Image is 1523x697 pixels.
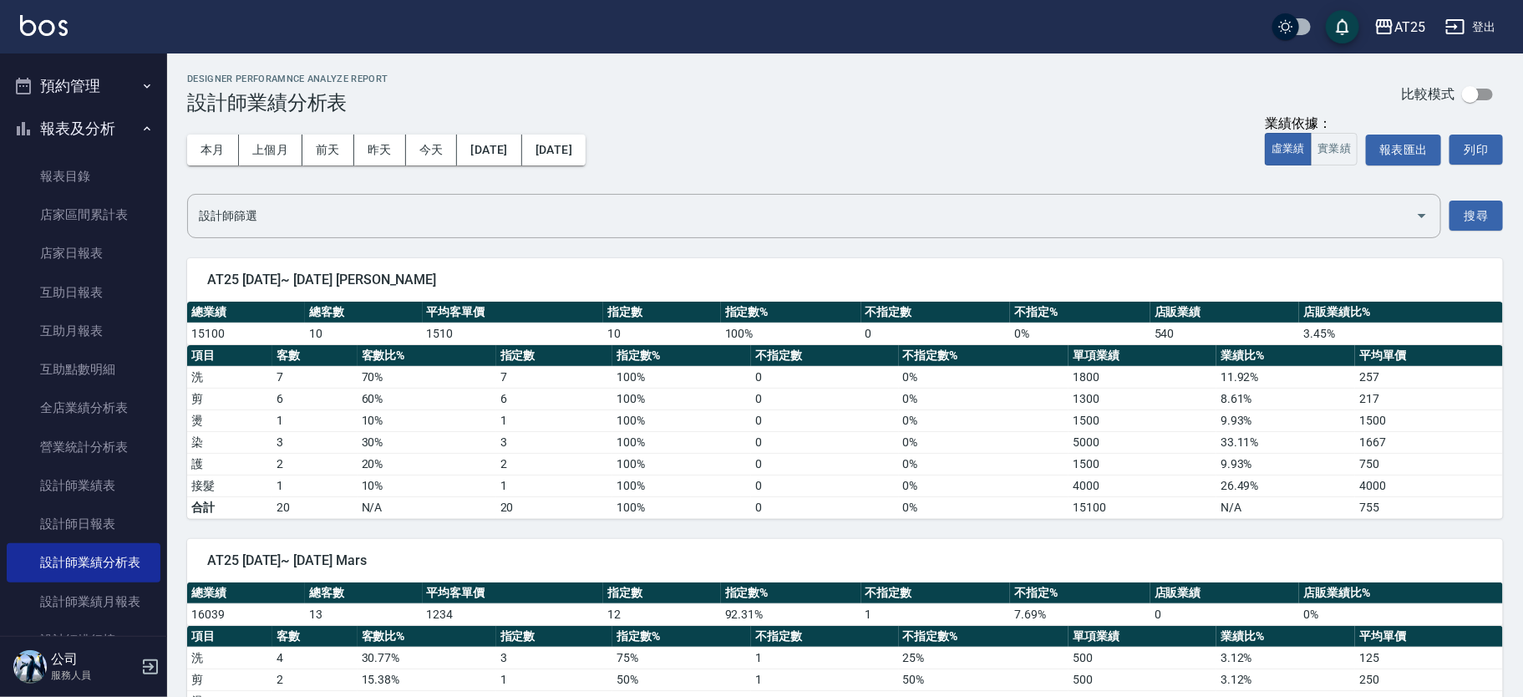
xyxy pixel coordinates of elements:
[187,302,1503,345] table: a dense table
[239,135,302,165] button: 上個月
[612,475,751,496] td: 100 %
[7,350,160,389] a: 互助點數明細
[751,366,899,388] td: 0
[496,431,612,453] td: 3
[1355,366,1503,388] td: 257
[272,626,358,648] th: 客數
[305,302,423,323] th: 總客數
[1010,603,1150,625] td: 7.69 %
[612,410,751,431] td: 100 %
[861,302,1011,323] th: 不指定數
[751,410,899,431] td: 0
[1150,603,1300,625] td: 0
[496,669,612,690] td: 1
[305,603,423,625] td: 13
[861,583,1011,604] th: 不指定數
[751,475,899,496] td: 0
[358,366,496,388] td: 70 %
[1265,115,1358,133] div: 業績依據：
[1355,431,1503,453] td: 1667
[899,626,1069,648] th: 不指定數%
[358,388,496,410] td: 60 %
[496,410,612,431] td: 1
[187,410,272,431] td: 燙
[612,669,751,690] td: 50 %
[423,302,603,323] th: 平均客單價
[272,410,358,431] td: 1
[751,388,899,410] td: 0
[1069,431,1216,453] td: 5000
[187,366,272,388] td: 洗
[187,91,388,114] h3: 設計師業績分析表
[358,496,496,518] td: N/A
[1150,323,1300,344] td: 540
[1069,626,1216,648] th: 單項業績
[7,505,160,543] a: 設計師日報表
[496,475,612,496] td: 1
[1355,345,1503,367] th: 平均單價
[7,312,160,350] a: 互助月報表
[1355,388,1503,410] td: 217
[358,345,496,367] th: 客數比%
[603,302,721,323] th: 指定數
[751,626,899,648] th: 不指定數
[1069,453,1216,475] td: 1500
[272,345,358,367] th: 客數
[1216,366,1355,388] td: 11.92 %
[612,388,751,410] td: 100 %
[1069,366,1216,388] td: 1800
[612,431,751,453] td: 100 %
[1355,410,1503,431] td: 1500
[272,388,358,410] td: 6
[13,650,47,684] img: Person
[358,431,496,453] td: 30 %
[1010,302,1150,323] th: 不指定%
[51,651,136,668] h5: 公司
[751,669,899,690] td: 1
[1449,135,1503,165] button: 列印
[899,453,1069,475] td: 0 %
[1069,475,1216,496] td: 4000
[1368,10,1432,44] button: AT25
[721,583,861,604] th: 指定數%
[207,552,1483,569] span: AT25 [DATE]~ [DATE] Mars
[1299,583,1503,604] th: 店販業績比%
[272,366,358,388] td: 7
[721,302,861,323] th: 指定數%
[272,647,358,669] td: 4
[1439,12,1503,43] button: 登出
[187,431,272,453] td: 染
[7,273,160,312] a: 互助日報表
[187,345,1503,519] table: a dense table
[1069,410,1216,431] td: 1500
[187,74,388,84] h2: Designer Perforamnce Analyze Report
[1150,302,1300,323] th: 店販業績
[423,583,603,604] th: 平均客單價
[1449,201,1503,231] button: 搜尋
[899,647,1069,669] td: 25 %
[1311,133,1358,165] button: 實業績
[423,323,603,344] td: 1510
[1355,626,1503,648] th: 平均單價
[899,475,1069,496] td: 0 %
[7,621,160,659] a: 設計師排行榜
[1299,323,1503,344] td: 3.45 %
[496,626,612,648] th: 指定數
[522,135,586,165] button: [DATE]
[187,475,272,496] td: 接髮
[899,496,1069,518] td: 0%
[1401,85,1454,103] p: 比較模式
[187,302,305,323] th: 總業績
[1216,496,1355,518] td: N/A
[1265,133,1312,165] button: 虛業績
[721,603,861,625] td: 92.31 %
[7,389,160,427] a: 全店業績分析表
[7,157,160,196] a: 報表目錄
[187,496,272,518] td: 合計
[7,543,160,582] a: 設計師業績分析表
[207,272,1483,288] span: AT25 [DATE]~ [DATE] [PERSON_NAME]
[272,431,358,453] td: 3
[187,345,272,367] th: 項目
[1216,626,1355,648] th: 業績比%
[496,366,612,388] td: 7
